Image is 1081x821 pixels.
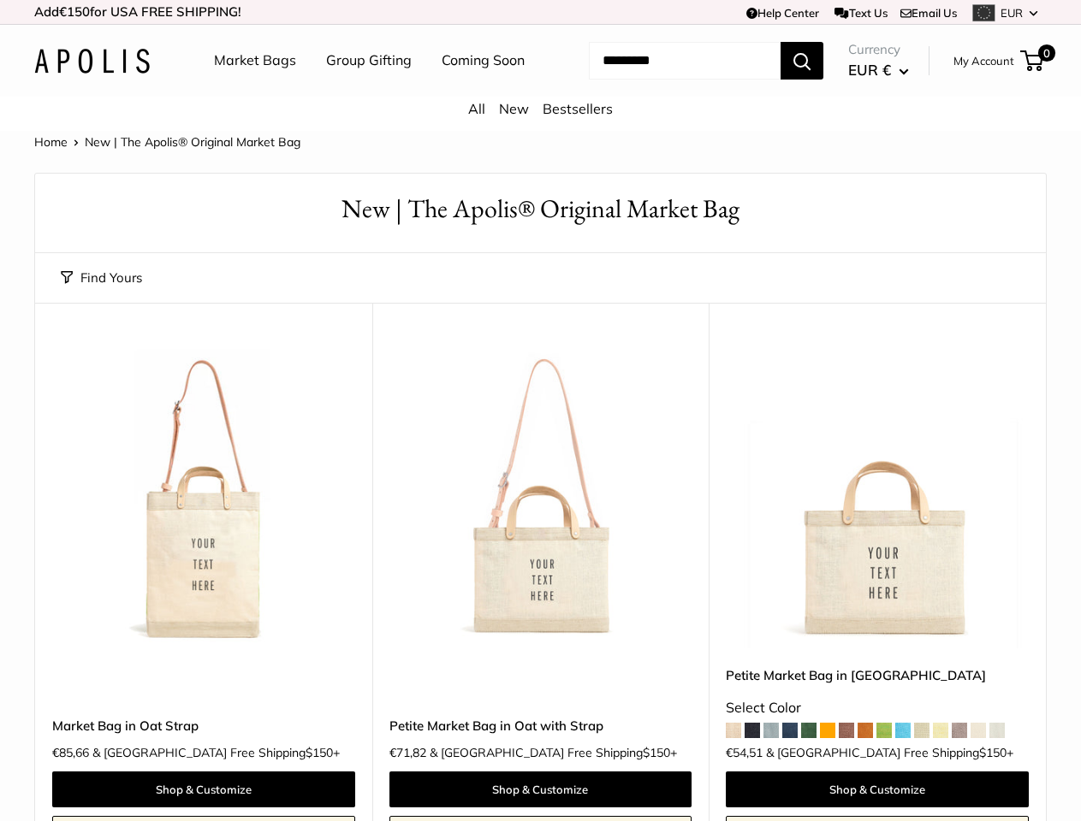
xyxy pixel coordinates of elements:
button: Find Yours [61,266,142,290]
div: Select Color [726,695,1029,721]
span: EUR [1001,6,1023,20]
span: & [GEOGRAPHIC_DATA] Free Shipping + [92,747,340,759]
a: Coming Soon [442,48,525,74]
a: 0 [1022,50,1043,71]
nav: Breadcrumb [34,131,300,153]
button: EUR € [848,56,909,84]
span: $150 [643,745,670,760]
a: Text Us [835,6,887,20]
img: Petite Market Bag in Oat with Strap [389,346,692,648]
a: Market Bag in Oat Strap [52,716,355,735]
h1: New | The Apolis® Original Market Bag [61,191,1020,227]
span: & [GEOGRAPHIC_DATA] Free Shipping + [430,747,677,759]
button: Search [781,42,823,80]
span: 0 [1038,44,1055,62]
img: Market Bag in Oat Strap [52,346,355,648]
a: Help Center [746,6,819,20]
a: Petite Market Bag in [GEOGRAPHIC_DATA] [726,665,1029,685]
span: $150 [979,745,1007,760]
a: Petite Market Bag in Oat with StrapPetite Market Bag in Oat with Strap [389,346,692,648]
img: Apolis [34,49,150,74]
a: Home [34,134,68,150]
span: EUR € [848,61,891,79]
a: Market Bags [214,48,296,74]
img: Petite Market Bag in Oat [726,346,1029,648]
a: My Account [953,50,1014,71]
span: Currency [848,38,909,62]
a: Group Gifting [326,48,412,74]
span: & [GEOGRAPHIC_DATA] Free Shipping + [766,747,1013,759]
a: Petite Market Bag in Oat with Strap [389,716,692,735]
a: Market Bag in Oat StrapMarket Bag in Oat Strap [52,346,355,648]
a: Bestsellers [543,100,613,117]
input: Search... [589,42,781,80]
a: All [468,100,485,117]
span: €71,82 [389,747,426,759]
a: Shop & Customize [726,771,1029,807]
span: €85,66 [52,747,89,759]
span: $150 [306,745,333,760]
a: Petite Market Bag in OatPetite Market Bag in Oat [726,346,1029,648]
span: €150 [59,3,90,20]
a: Shop & Customize [389,771,692,807]
a: Shop & Customize [52,771,355,807]
a: New [499,100,529,117]
span: New | The Apolis® Original Market Bag [85,134,300,150]
span: €54,51 [726,747,763,759]
a: Email Us [900,6,957,20]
